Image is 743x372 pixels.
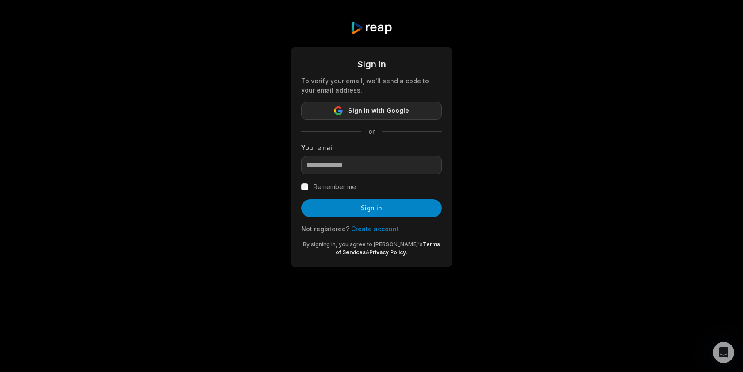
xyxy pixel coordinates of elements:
[301,76,442,95] div: To verify your email, we'll send a code to your email address.
[369,249,406,256] a: Privacy Policy
[366,249,369,256] span: &
[336,241,440,256] a: Terms of Services
[301,102,442,120] button: Sign in with Google
[406,249,407,256] span: .
[361,127,382,136] span: or
[301,58,442,71] div: Sign in
[350,21,392,35] img: reap
[301,225,349,232] span: Not registered?
[351,225,399,232] a: Create account
[303,241,423,248] span: By signing in, you agree to [PERSON_NAME]'s
[301,199,442,217] button: Sign in
[314,182,356,192] label: Remember me
[713,342,734,363] iframe: Intercom live chat
[348,105,409,116] span: Sign in with Google
[301,143,442,152] label: Your email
